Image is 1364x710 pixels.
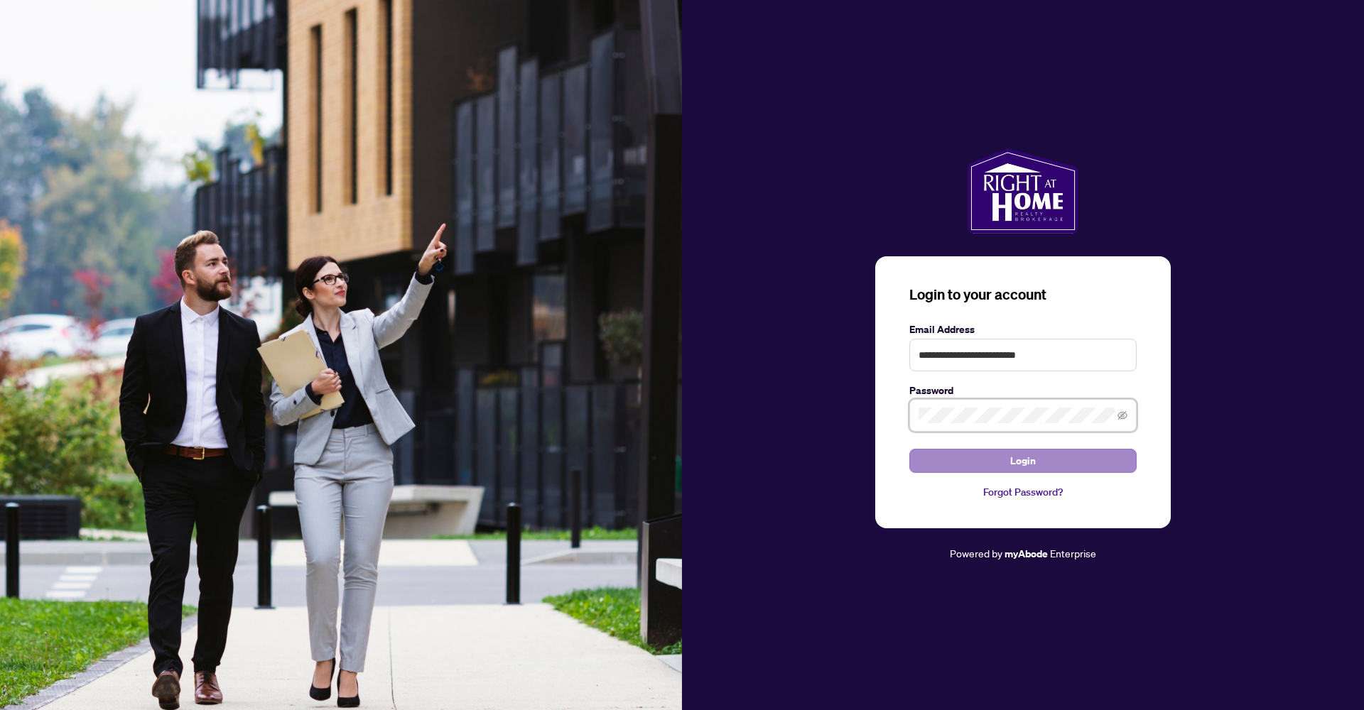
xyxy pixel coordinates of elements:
label: Email Address [909,322,1137,337]
label: Password [909,383,1137,398]
a: Forgot Password? [909,484,1137,500]
button: Login [909,449,1137,473]
img: ma-logo [968,148,1078,234]
h3: Login to your account [909,285,1137,305]
a: myAbode [1005,546,1048,562]
span: Enterprise [1050,547,1096,559]
span: eye-invisible [1117,410,1127,420]
span: Login [1010,449,1036,472]
span: Powered by [950,547,1002,559]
